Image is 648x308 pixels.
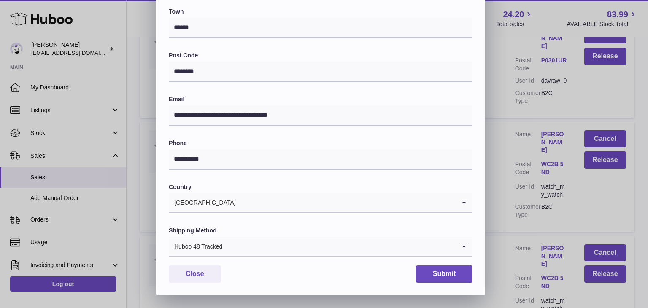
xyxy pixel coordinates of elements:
[169,183,472,191] label: Country
[169,193,236,212] span: [GEOGRAPHIC_DATA]
[169,51,472,59] label: Post Code
[169,237,223,256] span: Huboo 48 Tracked
[169,193,472,213] div: Search for option
[169,227,472,235] label: Shipping Method
[236,193,456,212] input: Search for option
[416,265,472,283] button: Submit
[223,237,456,256] input: Search for option
[169,265,221,283] button: Close
[169,139,472,147] label: Phone
[169,237,472,257] div: Search for option
[169,8,472,16] label: Town
[169,95,472,103] label: Email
